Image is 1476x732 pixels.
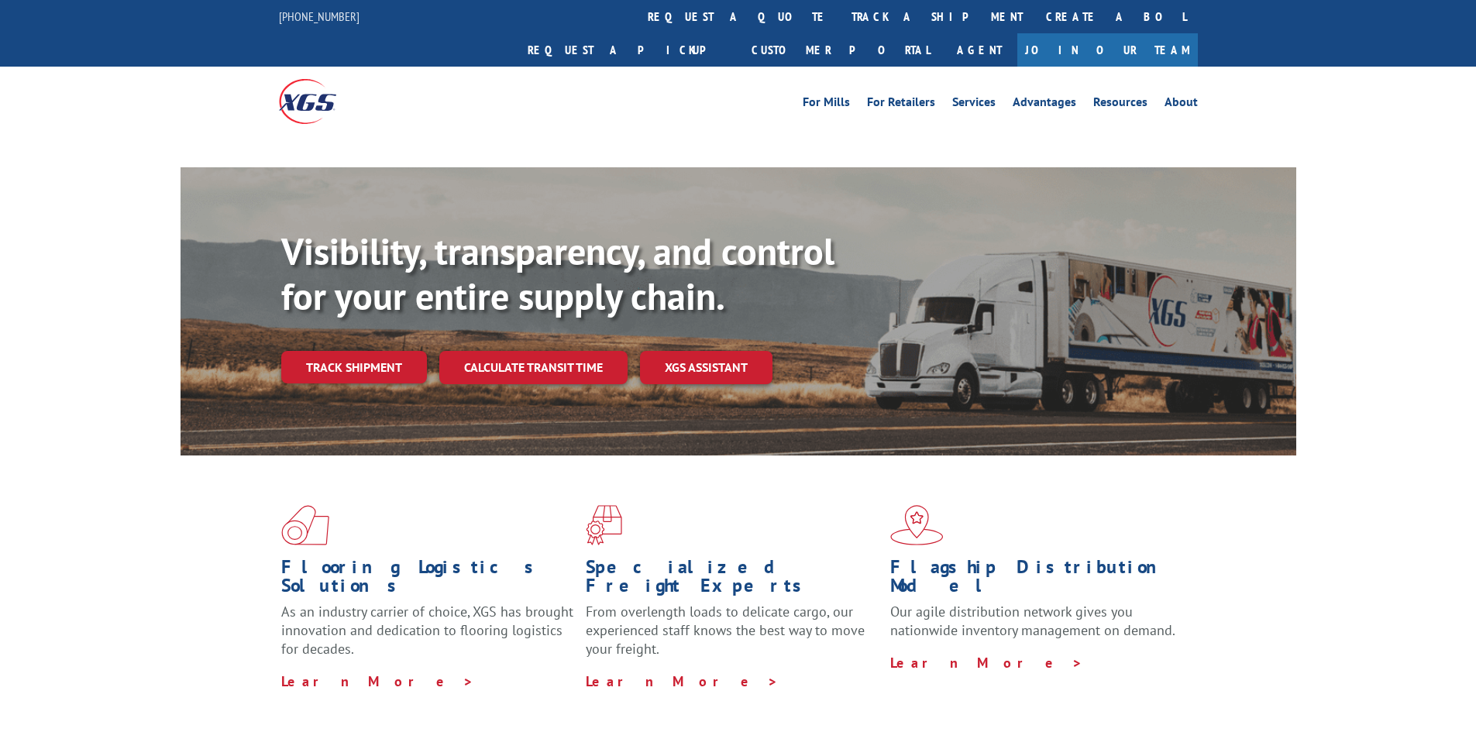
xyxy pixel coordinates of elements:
h1: Flagship Distribution Model [890,558,1183,603]
a: Calculate transit time [439,351,628,384]
span: As an industry carrier of choice, XGS has brought innovation and dedication to flooring logistics... [281,603,573,658]
h1: Specialized Freight Experts [586,558,879,603]
a: Learn More > [586,672,779,690]
img: xgs-icon-total-supply-chain-intelligence-red [281,505,329,545]
a: About [1165,96,1198,113]
a: Track shipment [281,351,427,383]
img: xgs-icon-flagship-distribution-model-red [890,505,944,545]
a: Services [952,96,996,113]
a: For Retailers [867,96,935,113]
a: Learn More > [281,672,474,690]
p: From overlength loads to delicate cargo, our experienced staff knows the best way to move your fr... [586,603,879,672]
a: Advantages [1013,96,1076,113]
a: For Mills [803,96,850,113]
b: Visibility, transparency, and control for your entire supply chain. [281,227,834,320]
a: Resources [1093,96,1147,113]
a: Agent [941,33,1017,67]
a: XGS ASSISTANT [640,351,772,384]
a: Join Our Team [1017,33,1198,67]
img: xgs-icon-focused-on-flooring-red [586,505,622,545]
a: Customer Portal [740,33,941,67]
a: [PHONE_NUMBER] [279,9,360,24]
span: Our agile distribution network gives you nationwide inventory management on demand. [890,603,1175,639]
a: Learn More > [890,654,1083,672]
a: Request a pickup [516,33,740,67]
h1: Flooring Logistics Solutions [281,558,574,603]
